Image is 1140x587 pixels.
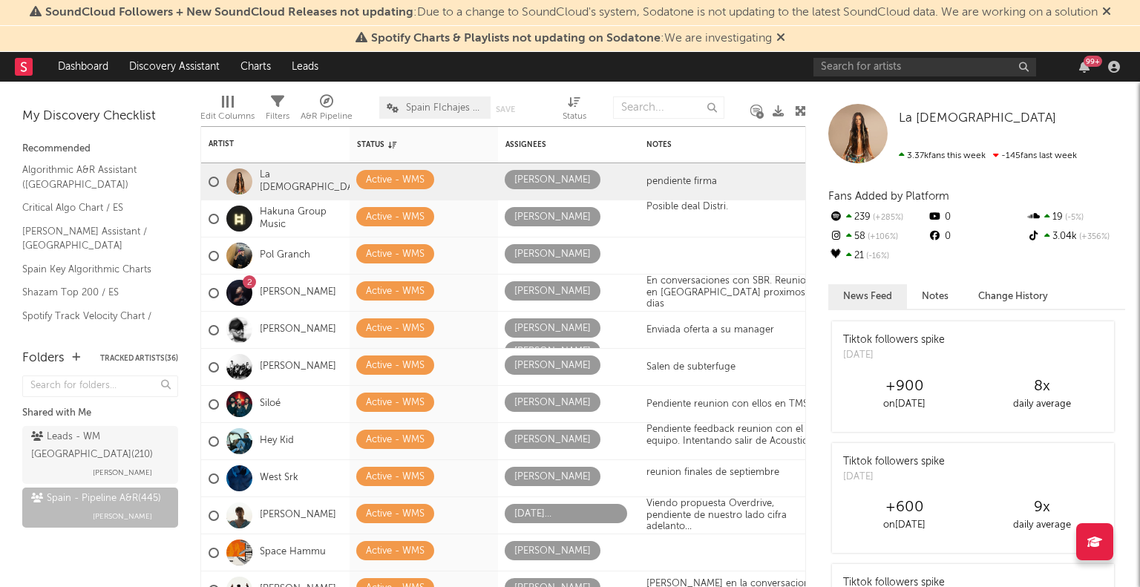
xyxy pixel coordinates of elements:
[776,33,785,45] span: Dismiss
[973,396,1110,413] div: daily average
[281,52,329,82] a: Leads
[366,171,425,189] div: Active - WMS
[266,89,289,132] div: Filters
[366,283,425,301] div: Active - WMS
[639,361,743,373] div: Salen de subterfuge
[22,200,163,216] a: Critical Algo Chart / ES
[899,111,1056,126] a: La [DEMOGRAPHIC_DATA]
[260,472,298,485] a: West Srk
[22,488,178,528] a: Spain - Pipeline A&R(445)[PERSON_NAME]
[514,320,591,338] div: [PERSON_NAME]
[366,394,425,412] div: Active - WMS
[843,332,945,348] div: Tiktok followers spike
[93,508,152,525] span: [PERSON_NAME]
[1079,61,1090,73] button: 99+
[973,499,1110,517] div: 9 x
[514,343,591,361] div: [PERSON_NAME]
[1084,56,1102,67] div: 99 +
[93,464,152,482] span: [PERSON_NAME]
[22,223,163,254] a: [PERSON_NAME] Assistant / [GEOGRAPHIC_DATA]
[366,505,425,523] div: Active - WMS
[843,470,945,485] div: [DATE]
[828,191,949,202] span: Fans Added by Platform
[1026,208,1125,227] div: 19
[514,468,591,486] div: [PERSON_NAME]
[371,33,772,45] span: : We are investigating
[963,284,1063,309] button: Change History
[864,252,889,260] span: -16 %
[31,428,166,464] div: Leads - WM [GEOGRAPHIC_DATA] ( 210 )
[200,108,255,125] div: Edit Columns
[406,103,483,113] span: Spain FIchajes Ok
[514,283,591,301] div: [PERSON_NAME]
[260,435,294,447] a: Hey Kid
[22,108,178,125] div: My Discovery Checklist
[22,140,178,158] div: Recommended
[639,399,816,410] div: Pendiente reunion con ellos en TMS
[563,89,586,132] div: Status
[843,348,945,363] div: [DATE]
[927,208,1026,227] div: 0
[639,201,736,236] div: Posible deal Distri.
[639,467,787,490] div: reunion finales de septiembre
[514,431,591,449] div: [PERSON_NAME]
[973,378,1110,396] div: 8 x
[836,378,973,396] div: +900
[209,140,320,148] div: Artist
[47,52,119,82] a: Dashboard
[119,52,230,82] a: Discovery Assistant
[828,246,927,266] div: 21
[266,108,289,125] div: Filters
[1063,214,1084,222] span: -5 %
[927,227,1026,246] div: 0
[899,112,1056,125] span: La [DEMOGRAPHIC_DATA]
[260,361,336,373] a: [PERSON_NAME]
[357,140,453,149] div: Status
[22,404,178,422] div: Shared with Me
[1102,7,1111,19] span: Dismiss
[45,7,1098,19] span: : Due to a change to SoundCloud's system, Sodatone is not updating to the latest SoundCloud data....
[371,33,661,45] span: Spotify Charts & Playlists not updating on Sodatone
[899,151,1077,160] span: -145 fans last week
[646,424,817,447] div: Pendiente feedback reunion con el equipo. Intentando salir de Acoustic
[366,246,425,263] div: Active - WMS
[836,396,973,413] div: on [DATE]
[646,140,795,149] div: Notes
[366,357,425,375] div: Active - WMS
[871,214,903,222] span: +285 %
[639,176,724,188] div: pendiente firma
[260,324,336,336] a: [PERSON_NAME]
[230,52,281,82] a: Charts
[836,517,973,534] div: on [DATE]
[100,355,178,362] button: Tracked Artists(36)
[514,357,591,375] div: [PERSON_NAME]
[45,7,413,19] span: SoundCloud Followers + New SoundCloud Releases not updating
[514,171,591,189] div: [PERSON_NAME]
[366,542,425,560] div: Active - WMS
[514,394,591,412] div: [PERSON_NAME]
[31,490,161,508] div: Spain - Pipeline A&R ( 445 )
[514,505,617,523] div: [DATE][PERSON_NAME]
[260,509,336,522] a: [PERSON_NAME]
[1026,227,1125,246] div: 3.04k
[22,162,163,192] a: Algorithmic A&R Assistant ([GEOGRAPHIC_DATA])
[260,286,336,299] a: [PERSON_NAME]
[639,498,825,533] div: Viendo propuesta Overdrive, pendiente de nuestro lado cifra adelanto
[899,151,986,160] span: 3.37k fans this week
[639,324,782,336] div: Enviada oferta a su manager
[646,275,817,310] div: En conversaciones con SBR. Reunion en [GEOGRAPHIC_DATA] proximos dias
[366,209,425,226] div: Active - WMS
[1077,233,1110,241] span: +356 %
[496,105,515,114] button: Save
[865,233,898,241] span: +106 %
[22,426,178,484] a: Leads - WM [GEOGRAPHIC_DATA](210)[PERSON_NAME]
[366,320,425,338] div: Active - WMS
[22,261,163,278] a: Spain Key Algorithmic Charts
[563,108,586,125] div: Status
[836,499,973,517] div: +600
[260,398,281,410] a: Siloé
[828,284,907,309] button: News Feed
[813,58,1036,76] input: Search for artists
[613,96,724,119] input: Search...
[22,376,178,397] input: Search for folders...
